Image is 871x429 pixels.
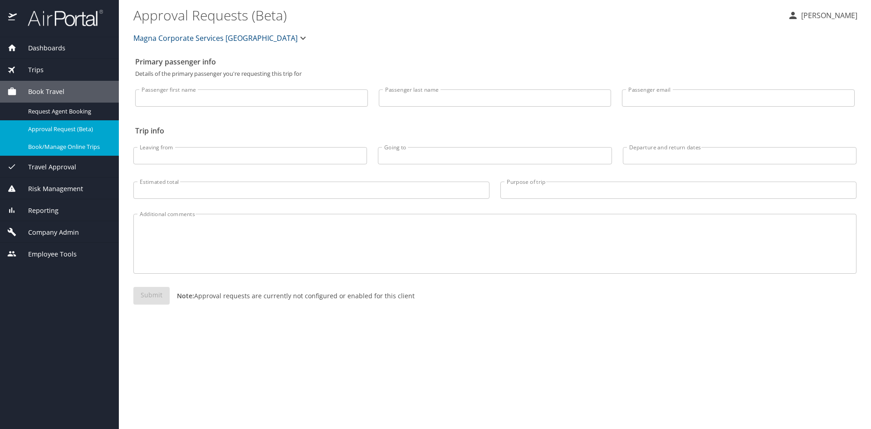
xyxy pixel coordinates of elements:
[133,1,780,29] h1: Approval Requests (Beta)
[28,125,108,133] span: Approval Request (Beta)
[17,249,77,259] span: Employee Tools
[17,184,83,194] span: Risk Management
[17,43,65,53] span: Dashboards
[28,107,108,116] span: Request Agent Booking
[177,291,194,300] strong: Note:
[784,7,861,24] button: [PERSON_NAME]
[17,87,64,97] span: Book Travel
[130,29,312,47] button: Magna Corporate Services [GEOGRAPHIC_DATA]
[17,162,76,172] span: Travel Approval
[170,291,415,301] p: Approval requests are currently not configured or enabled for this client
[17,65,44,75] span: Trips
[18,9,103,27] img: airportal-logo.png
[17,227,79,237] span: Company Admin
[135,54,855,69] h2: Primary passenger info
[798,10,857,21] p: [PERSON_NAME]
[17,206,59,216] span: Reporting
[133,32,298,44] span: Magna Corporate Services [GEOGRAPHIC_DATA]
[135,71,855,77] p: Details of the primary passenger you're requesting this trip for
[135,123,855,138] h2: Trip info
[8,9,18,27] img: icon-airportal.png
[28,143,108,151] span: Book/Manage Online Trips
